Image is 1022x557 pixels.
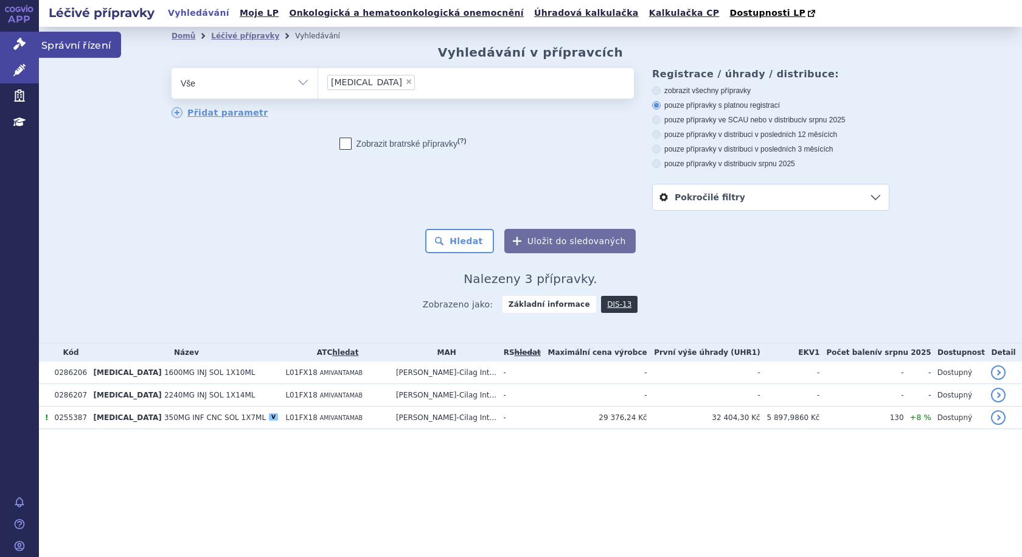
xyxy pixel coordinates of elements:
[991,388,1006,402] a: detail
[504,229,636,253] button: Uložit do sledovaných
[652,159,889,169] label: pouze přípravky v distribuci
[457,137,466,145] abbr: (?)
[729,8,805,18] span: Dostupnosti LP
[164,368,255,377] span: 1600MG INJ SOL 1X10ML
[803,116,845,124] span: v srpnu 2025
[991,410,1006,425] a: detail
[515,348,541,357] a: vyhledávání neobsahuje žádnou platnou referenční skupinu
[88,343,280,362] th: Název
[320,392,363,399] span: AMIVANTAMAB
[419,74,425,89] input: [MEDICAL_DATA]
[94,368,162,377] span: [MEDICAL_DATA]
[39,4,164,21] h2: Léčivé přípravky
[652,144,889,154] label: pouze přípravky v distribuci v posledních 3 měsících
[647,384,760,407] td: -
[331,78,402,86] span: [MEDICAL_DATA]
[726,5,821,22] a: Dostupnosti LP
[819,407,903,429] td: 130
[910,413,931,422] span: +8 %
[753,159,794,168] span: v srpnu 2025
[819,343,931,362] th: Počet balení
[647,362,760,384] td: -
[502,296,596,313] strong: Základní informace
[49,362,88,384] td: 0286206
[172,32,195,40] a: Domů
[931,407,985,429] td: Dostupný
[931,362,985,384] td: Dostupný
[39,32,121,57] span: Správní řízení
[652,130,889,139] label: pouze přípravky v distribuci v posledních 12 měsících
[760,362,820,384] td: -
[438,45,624,60] h2: Vyhledávání v přípravcích
[94,413,162,422] span: [MEDICAL_DATA]
[164,391,255,399] span: 2240MG INJ SOL 1X14ML
[652,68,889,80] h3: Registrace / úhrady / distribuce:
[332,348,358,357] a: hledat
[647,407,760,429] td: 32 404,30 Kč
[45,413,48,422] span: Tento přípravek má více úhrad.
[390,343,498,362] th: MAH
[94,391,162,399] span: [MEDICAL_DATA]
[172,107,268,118] a: Přidat parametr
[991,365,1006,380] a: detail
[49,407,88,429] td: 0255387
[904,384,931,407] td: -
[497,362,541,384] td: -
[904,362,931,384] td: -
[464,271,597,286] span: Nalezeny 3 přípravky.
[164,413,266,422] span: 350MG INF CNC SOL 1X7ML
[760,343,820,362] th: EKV1
[541,362,647,384] td: -
[320,415,363,421] span: AMIVANTAMAB
[515,348,541,357] del: hledat
[425,229,494,253] button: Hledat
[819,384,903,407] td: -
[285,5,527,21] a: Onkologická a hematoonkologická onemocnění
[390,384,498,407] td: [PERSON_NAME]-Cilag Int...
[530,5,642,21] a: Úhradová kalkulačka
[164,5,233,21] a: Vyhledávání
[339,138,467,150] label: Zobrazit bratrské přípravky
[760,407,820,429] td: 5 897,9860 Kč
[49,384,88,407] td: 0286207
[819,362,903,384] td: -
[285,368,317,377] span: L01FX18
[423,296,493,313] span: Zobrazeno jako:
[541,343,647,362] th: Maximální cena výrobce
[285,413,317,422] span: L01FX18
[760,384,820,407] td: -
[497,384,541,407] td: -
[405,78,412,85] span: ×
[653,184,889,210] a: Pokročilé filtry
[279,343,389,362] th: ATC
[931,343,985,362] th: Dostupnost
[877,348,931,357] span: v srpnu 2025
[269,413,278,421] div: V
[652,86,889,96] label: zobrazit všechny přípravky
[497,343,541,362] th: RS
[320,370,363,376] span: AMIVANTAMAB
[49,343,88,362] th: Kód
[211,32,279,40] a: Léčivé přípravky
[601,296,638,313] a: DIS-13
[645,5,723,21] a: Kalkulačka CP
[541,384,647,407] td: -
[390,362,498,384] td: [PERSON_NAME]-Cilag Int...
[647,343,760,362] th: První výše úhrady (UHR1)
[931,384,985,407] td: Dostupný
[295,27,356,45] li: Vyhledávání
[652,100,889,110] label: pouze přípravky s platnou registrací
[985,343,1022,362] th: Detail
[236,5,282,21] a: Moje LP
[390,407,498,429] td: [PERSON_NAME]-Cilag Int...
[285,391,317,399] span: L01FX18
[497,407,541,429] td: -
[541,407,647,429] td: 29 376,24 Kč
[652,115,889,125] label: pouze přípravky ve SCAU nebo v distribuci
